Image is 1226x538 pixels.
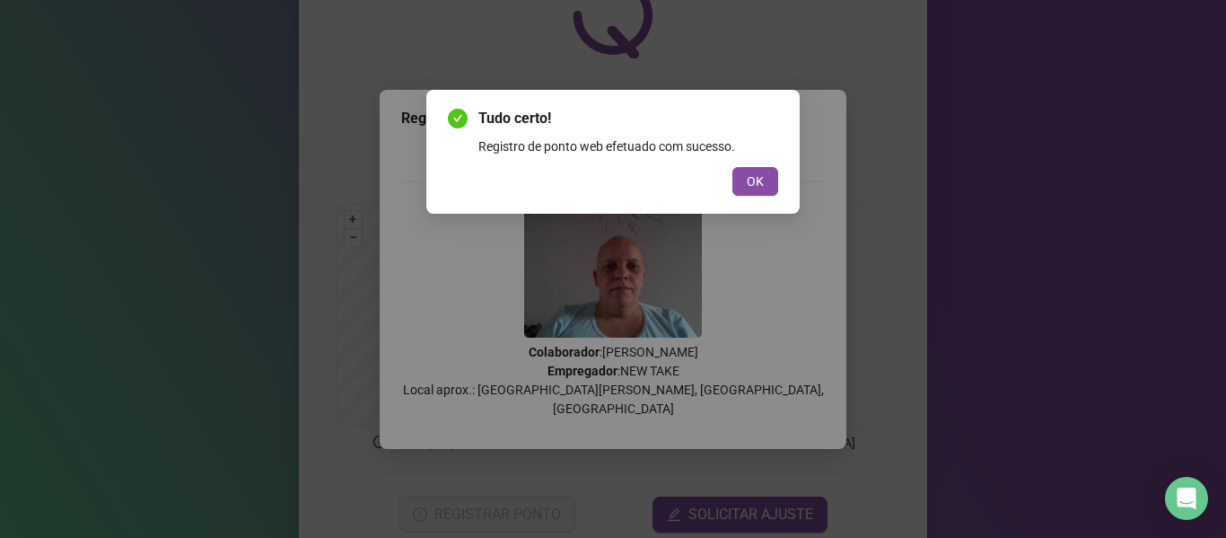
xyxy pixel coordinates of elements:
span: OK [747,172,764,191]
button: OK [732,167,778,196]
span: Tudo certo! [478,108,778,129]
span: check-circle [448,109,468,128]
div: Registro de ponto web efetuado com sucesso. [478,137,778,156]
div: Open Intercom Messenger [1165,477,1208,520]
